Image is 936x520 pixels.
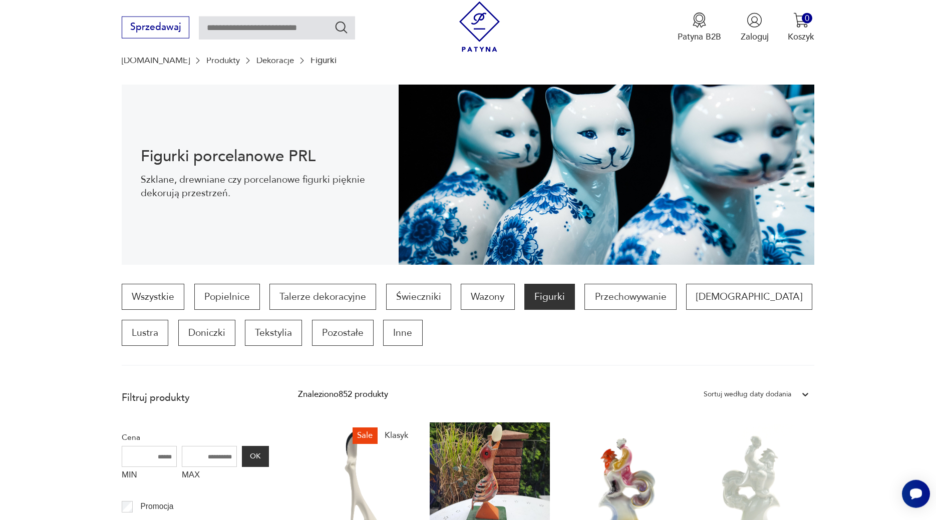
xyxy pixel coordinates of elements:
[141,173,379,200] p: Szklane, drewniane czy porcelanowe figurki pięknie dekorują przestrzeń.
[206,56,240,65] a: Produkty
[312,320,374,346] a: Pozostałe
[245,320,302,346] a: Tekstylia
[686,284,812,310] a: [DEMOGRAPHIC_DATA]
[310,56,337,65] p: Figurki
[793,13,809,28] img: Ikona koszyka
[802,13,812,24] div: 0
[461,284,514,310] a: Wazony
[122,24,189,32] a: Sprzedawaj
[122,431,269,444] p: Cena
[122,56,190,65] a: [DOMAIN_NAME]
[141,149,379,164] h1: Figurki porcelanowe PRL
[747,13,762,28] img: Ikonka użytkownika
[678,31,721,43] p: Patyna B2B
[788,13,814,43] button: 0Koszyk
[194,284,260,310] a: Popielnice
[334,20,349,35] button: Szukaj
[399,85,814,265] img: Figurki vintage
[122,284,184,310] a: Wszystkie
[140,500,173,513] p: Promocja
[704,388,791,401] div: Sortuj według daty dodania
[692,13,707,28] img: Ikona medalu
[584,284,676,310] a: Przechowywanie
[298,388,388,401] div: Znaleziono 852 produkty
[122,320,168,346] a: Lustra
[788,31,814,43] p: Koszyk
[178,320,235,346] a: Doniczki
[383,320,422,346] a: Inne
[678,13,721,43] a: Ikona medaluPatyna B2B
[242,446,269,467] button: OK
[902,480,930,508] iframe: Smartsupp widget button
[122,391,269,404] p: Filtruj produkty
[741,31,769,43] p: Zaloguj
[524,284,575,310] a: Figurki
[741,13,769,43] button: Zaloguj
[678,13,721,43] button: Patyna B2B
[122,467,177,486] label: MIN
[182,467,237,486] label: MAX
[122,17,189,39] button: Sprzedawaj
[269,284,376,310] a: Talerze dekoracyjne
[386,284,451,310] a: Świeczniki
[454,2,505,52] img: Patyna - sklep z meblami i dekoracjami vintage
[256,56,294,65] a: Dekoracje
